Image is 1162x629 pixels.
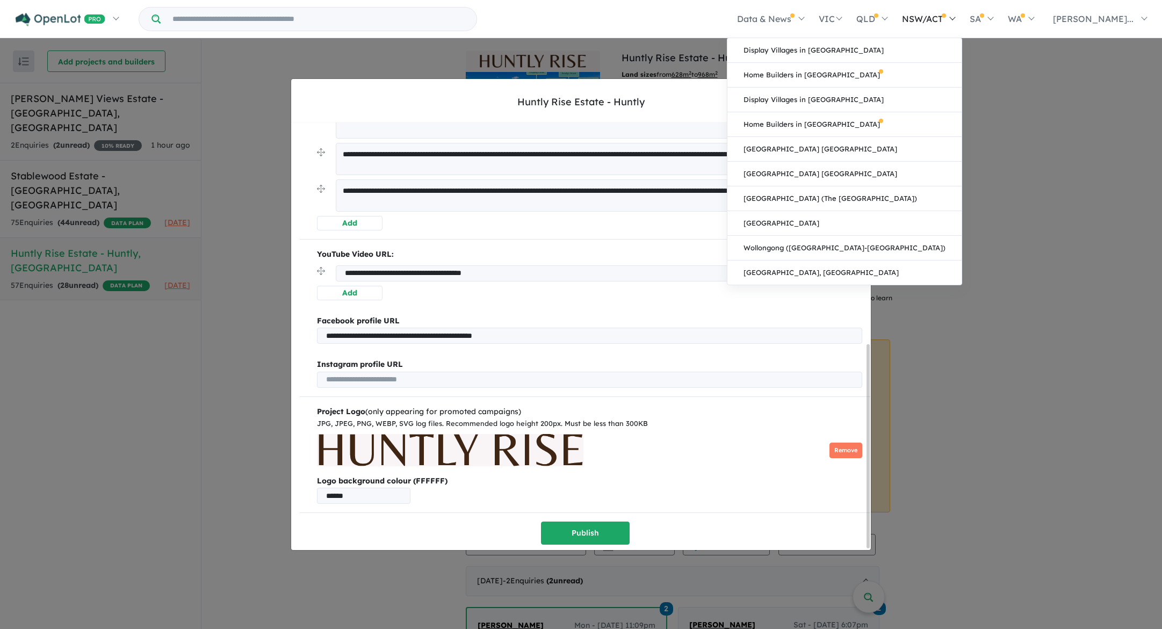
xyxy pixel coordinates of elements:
[317,316,400,326] b: Facebook profile URL
[727,137,962,162] a: [GEOGRAPHIC_DATA] [GEOGRAPHIC_DATA]
[317,407,365,416] b: Project Logo
[317,286,382,300] button: Add
[317,248,863,261] p: YouTube Video URL:
[727,261,962,285] a: [GEOGRAPHIC_DATA], [GEOGRAPHIC_DATA]
[317,406,863,418] div: (only appearing for promoted campaigns)
[727,63,962,88] a: Home Builders in [GEOGRAPHIC_DATA]
[727,186,962,211] a: [GEOGRAPHIC_DATA] (The [GEOGRAPHIC_DATA])
[317,418,863,430] div: JPG, JPEG, PNG, WEBP, SVG log files. Recommended logo height 200px. Must be less than 300KB
[517,95,645,109] div: Huntly Rise Estate - Huntly
[317,267,325,275] img: drag.svg
[317,185,325,193] img: drag.svg
[317,148,325,156] img: drag.svg
[727,88,962,112] a: Display Villages in [GEOGRAPHIC_DATA]
[541,522,630,545] button: Publish
[163,8,474,31] input: Try estate name, suburb, builder or developer
[317,475,863,488] b: Logo background colour (FFFFFF)
[1053,13,1134,24] span: [PERSON_NAME]...
[317,434,583,466] img: Huntly%20Rise%20Estate%20-%20Huntly%20Logo.png
[16,13,105,26] img: Openlot PRO Logo White
[727,112,962,137] a: Home Builders in [GEOGRAPHIC_DATA]
[727,162,962,186] a: [GEOGRAPHIC_DATA] [GEOGRAPHIC_DATA]
[727,236,962,261] a: Wollongong ([GEOGRAPHIC_DATA]-[GEOGRAPHIC_DATA])
[829,443,862,458] button: Remove
[317,359,403,369] b: Instagram profile URL
[727,38,962,63] a: Display Villages in [GEOGRAPHIC_DATA]
[727,211,962,236] a: [GEOGRAPHIC_DATA]
[317,216,382,230] button: Add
